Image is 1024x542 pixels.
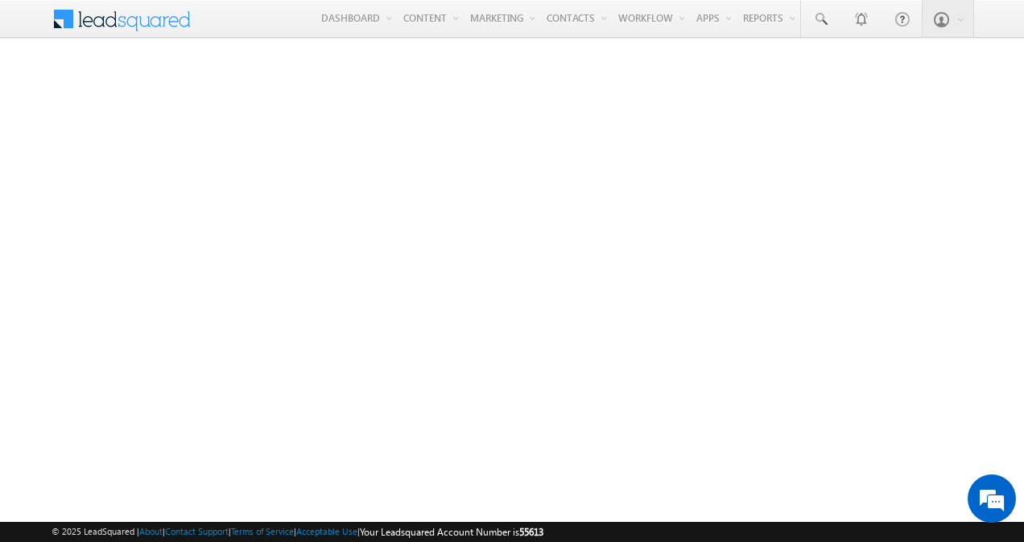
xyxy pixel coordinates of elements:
[360,526,543,538] span: Your Leadsquared Account Number is
[296,526,357,536] a: Acceptable Use
[165,526,229,536] a: Contact Support
[231,526,294,536] a: Terms of Service
[52,524,543,540] span: © 2025 LeadSquared | | | | |
[139,526,163,536] a: About
[519,526,543,538] span: 55613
